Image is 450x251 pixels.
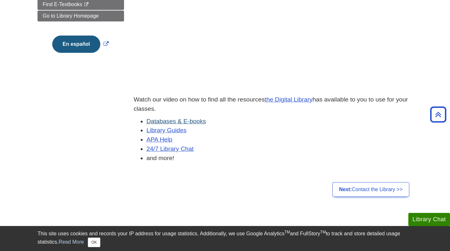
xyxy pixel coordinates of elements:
[339,187,352,192] strong: Next:
[43,2,82,7] span: Find E-Textbooks
[88,238,100,247] button: Close
[428,110,448,119] a: Back to Top
[265,96,312,103] a: the Digital Library
[320,230,326,234] sup: TM
[408,213,450,226] button: Library Chat
[284,230,290,234] sup: TM
[146,154,413,163] li: and more!
[51,41,110,47] a: Link opens in new window
[59,239,84,245] a: Read More
[146,127,187,134] a: Library Guides
[37,230,413,247] div: This site uses cookies and records your IP address for usage statistics. Additionally, we use Goo...
[146,145,194,152] a: 24/7 Library Chat
[332,182,409,197] a: Next:Contact the Library >>
[146,136,172,143] a: APA Help
[43,13,99,19] span: Go to Library Homepage
[52,36,100,53] button: En español
[37,11,124,21] a: Go to Library Homepage
[146,118,206,125] a: Databases & E-books
[134,95,413,114] p: Watch our video on how to find all the resources has available to you to use for your classes.
[84,3,89,7] i: This link opens in a new window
